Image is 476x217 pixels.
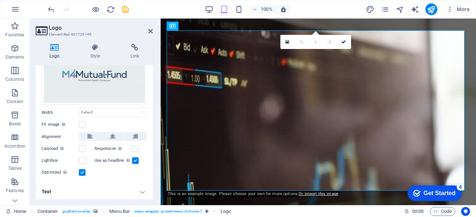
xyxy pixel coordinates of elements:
i: Navigator [396,5,404,14]
a: Select files from the file manager, stock photos, or upload file(s) [280,35,295,49]
span: Click to select. Double-click to edit [109,207,130,216]
p: Elements [6,54,25,60]
span: 00 00 [412,207,424,216]
button: 100% [250,5,276,14]
h4: Style [77,44,117,59]
a: Greyscale [323,35,337,49]
i: This element contains a background [93,209,98,213]
i: Design (Ctrl+Alt+Y) [366,5,374,14]
p: Content [7,99,23,105]
label: Width [42,111,79,115]
h6: 100% [261,5,273,14]
button: design [366,5,375,14]
button: save [121,5,130,14]
span: More [446,6,470,13]
span: Code [433,207,452,216]
a: Crop mode [295,35,309,49]
h4: Text [36,183,153,201]
div: This is an example image. Please choose your own for more options. [166,191,340,197]
label: Lazyload [42,144,79,153]
p: Features [6,188,24,194]
label: Use as headline [94,156,132,165]
i: Undo: Change image (Ctrl+Z) [47,5,55,14]
p: Accordion [4,143,25,149]
h2: Logo [49,24,153,31]
h6: Session time [404,207,424,216]
button: reload [106,5,115,14]
i: Save (Ctrl+S) [121,5,130,14]
p: Favorites [5,32,24,38]
button: Code [430,207,455,216]
span: Click to select. Double-click to edit [221,207,231,216]
label: Optimized [42,168,79,177]
button: undo [46,5,55,14]
button: Click here to leave preview mode and continue editing [91,5,100,14]
a: Blur [309,35,323,49]
i: This element is a customizable preset [205,209,209,213]
nav: breadcrumb [38,207,231,216]
span: : [417,208,418,214]
div: Get Started [22,8,54,15]
p: Columns [6,76,24,82]
button: More [443,3,473,15]
span: . gradient-overlay [61,207,90,216]
h4: Logo [36,44,77,59]
button: publish [425,3,437,15]
div: 4 [55,1,62,9]
label: Responsive [94,144,132,153]
a: Click to cancel selection. Double-click to open Pages [6,207,26,216]
p: Tables [8,165,22,171]
div: Get Started 4 items remaining, 20% complete [6,4,60,19]
i: Pages (Ctrl+Alt+S) [381,5,389,14]
button: text_generator [411,5,419,14]
h3: Element #ed-901729149 [49,31,138,38]
p: Boxes [9,121,21,127]
i: On resize automatically adjust zoom level to fit chosen device. [280,6,287,13]
label: Lightbox [42,156,79,165]
button: navigator [396,5,405,14]
a: Confirm ( Ctrl ⏎ ) [337,35,351,49]
span: Click to select. Double-click to edit [38,207,58,216]
i: AI Writer [411,5,419,14]
i: Publish [427,5,435,14]
div: M4MFlogo-5RpDsAB4dAWHv5T-gUh3XQ.png [42,46,147,105]
button: Usercentrics [461,207,470,216]
button: pages [381,5,390,14]
i: Reload page [106,5,115,14]
span: . menu-wrapper .preset-menu-v2-home-7 [133,207,202,216]
a: Or import this image [299,191,338,196]
h4: Link [117,44,153,59]
label: Fit image [42,120,79,129]
label: Alignment [42,132,79,141]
